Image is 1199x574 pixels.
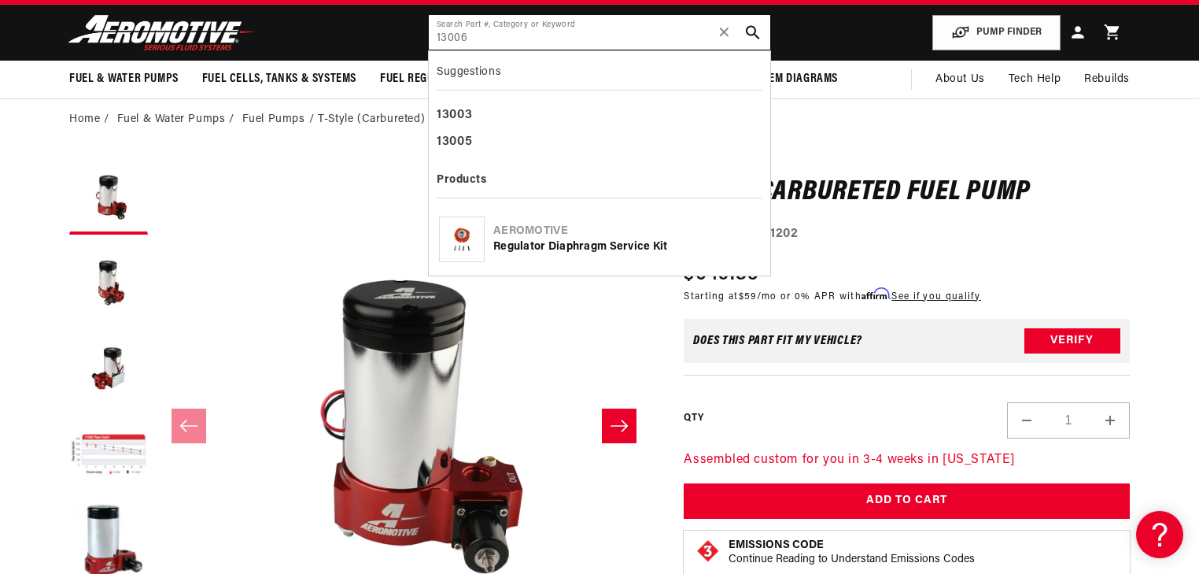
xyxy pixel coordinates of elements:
[1024,328,1120,354] button: Verify
[437,174,486,186] b: Products
[69,329,148,408] button: Load image 3 in gallery view
[493,239,760,255] div: Regulator Diaphragm Service Kit
[1084,71,1130,88] span: Rebuilds
[684,412,703,425] label: QTY
[69,416,148,494] button: Load image 4 in gallery view
[1009,71,1061,88] span: Tech Help
[493,224,760,239] div: Aeromotive
[718,20,732,45] span: ✕
[693,335,862,347] div: Does This part fit My vehicle?
[437,129,762,156] div: 13005
[684,450,1130,471] p: Assembled custom for you in 3-4 weeks in [US_STATE]
[368,61,484,98] summary: Fuel Regulators
[429,15,770,50] input: Search by Part Number, Category or Keyword
[1072,61,1142,98] summary: Rebuilds
[69,71,179,87] span: Fuel & Water Pumps
[736,15,770,50] button: search button
[932,15,1061,50] button: PUMP FINDER
[935,73,985,85] span: About Us
[318,111,438,128] li: T-Style (Carbureted)
[924,61,997,98] a: About Us
[202,71,356,87] span: Fuel Cells, Tanks & Systems
[684,483,1130,519] button: Add to Cart
[891,292,980,302] a: See if you qualify - Learn more about Affirm Financing (opens in modal)
[172,409,206,443] button: Slide left
[64,14,260,51] img: Aeromotive
[437,102,762,129] div: 13003
[766,228,799,240] strong: 11202
[69,156,148,235] button: Load image 1 in gallery view
[117,111,226,128] a: Fuel & Water Pumps
[69,111,100,128] a: Home
[602,409,636,443] button: Slide right
[69,111,1130,128] nav: breadcrumbs
[190,61,368,98] summary: Fuel Cells, Tanks & Systems
[684,180,1130,206] h1: A2000 Carbureted Fuel Pump
[729,553,975,567] p: Continue Reading to Understand Emissions Codes
[729,539,975,567] button: Emissions CodeContinue Reading to Understand Emissions Codes
[739,292,757,302] span: $59
[437,59,762,91] div: Suggestions
[695,539,721,564] img: Emissions code
[861,288,889,300] span: Affirm
[745,71,838,87] span: System Diagrams
[684,289,980,304] p: Starting at /mo or 0% APR with .
[729,539,824,551] strong: Emissions Code
[733,61,850,98] summary: System Diagrams
[57,61,190,98] summary: Fuel & Water Pumps
[242,111,305,128] a: Fuel Pumps
[997,61,1072,98] summary: Tech Help
[380,71,472,87] span: Fuel Regulators
[684,224,1130,245] div: Part Number:
[69,243,148,321] button: Load image 2 in gallery view
[440,224,484,254] img: Regulator Diaphragm Service Kit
